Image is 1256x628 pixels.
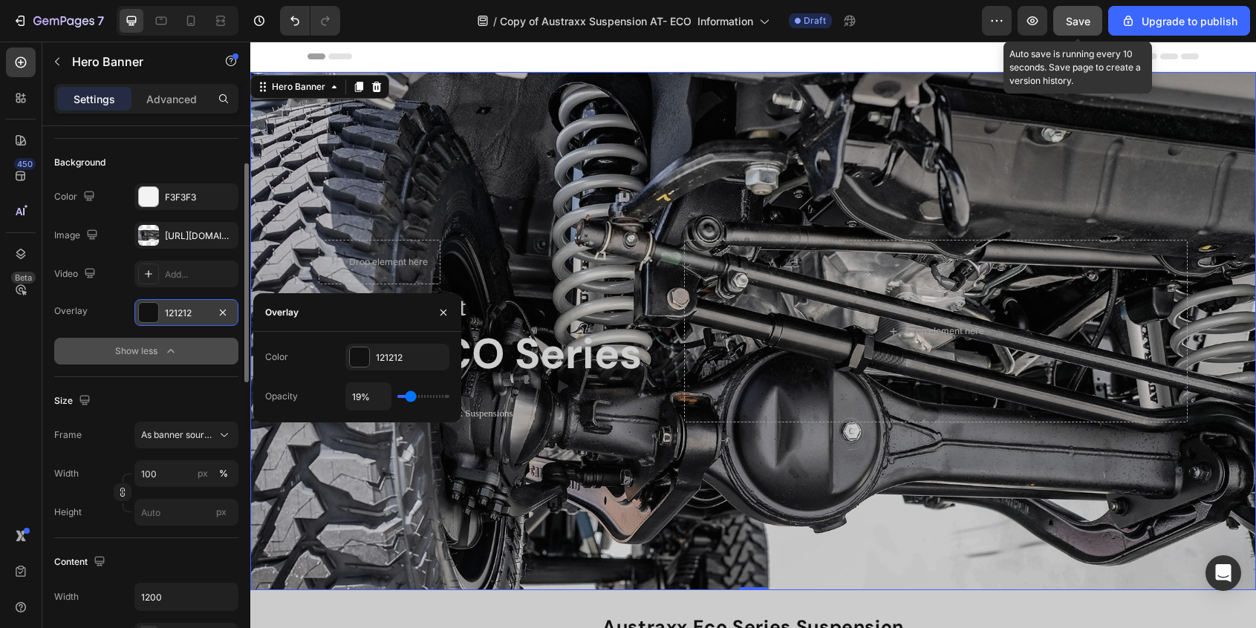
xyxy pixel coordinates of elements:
button: 7 [6,6,111,36]
input: Auto [346,383,391,410]
div: Overlay [265,306,299,319]
span: px [216,506,227,517]
div: Image [54,226,101,246]
div: Undo/Redo [280,6,340,36]
button: Show less [54,338,238,364]
div: [URL][DOMAIN_NAME] [165,229,235,243]
p: Settings [74,91,115,107]
input: Auto [135,583,238,610]
div: Color [265,350,288,364]
div: Color [54,187,98,207]
p: 7 [97,12,104,30]
div: Background [54,156,105,169]
div: Beta [11,272,36,284]
div: Overlay [54,304,88,318]
iframe: Design area [250,42,1256,628]
label: Height [54,506,82,519]
span: Save [1066,15,1090,27]
div: Upgrade to publish [1121,13,1237,29]
div: Show less [115,344,178,359]
span: Copy of Austraxx Suspension AT- ECO Information [500,13,753,29]
label: Width [54,467,79,480]
span: / [493,13,497,29]
div: Drop element here [655,284,734,295]
button: px [215,465,232,483]
div: px [198,467,208,480]
p: Advanced [146,91,197,107]
div: % [219,467,228,480]
span: As banner source [141,428,214,442]
div: Hero Banner [19,39,78,52]
div: 121212 [376,351,446,364]
div: Width [54,590,79,604]
input: px% [134,460,238,487]
div: Video [54,264,99,284]
strong: Austraxx Eco Series Suspension [352,573,654,598]
div: Size [54,391,94,411]
div: Add... [165,268,235,281]
button: As banner source [134,422,238,448]
p: Hero Banner [72,53,198,71]
div: 450 [14,158,36,170]
label: Frame [54,428,82,442]
div: 121212 [165,307,208,320]
div: Open Intercom Messenger [1205,555,1241,591]
div: Content [54,552,108,572]
div: F3F3F3 [165,191,235,204]
button: % [194,465,212,483]
button: Save [1053,6,1102,36]
div: Opacity [265,390,298,403]
span: Draft [804,14,826,27]
input: px [134,499,238,526]
button: Upgrade to publish [1108,6,1250,36]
